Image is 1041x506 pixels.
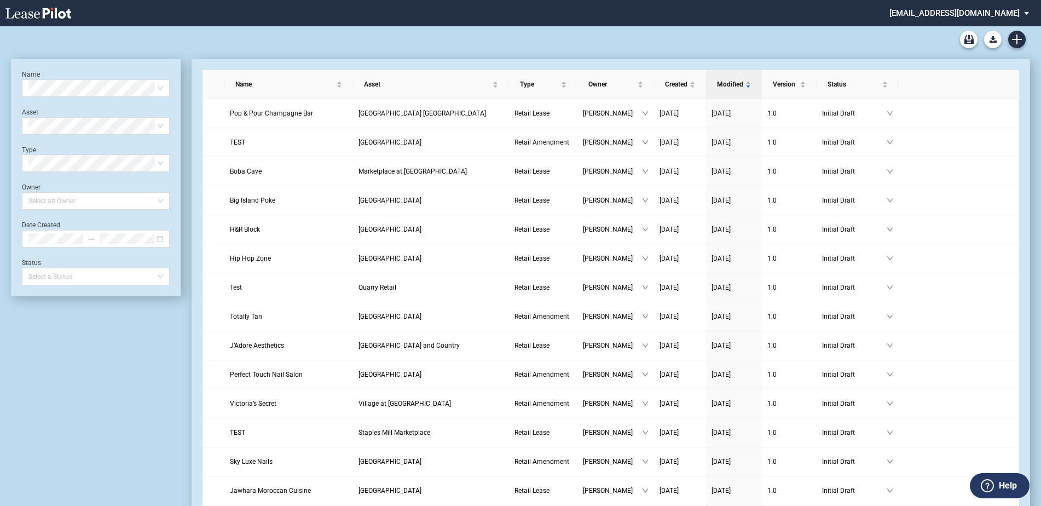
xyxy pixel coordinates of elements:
a: 1.0 [767,224,811,235]
a: 1.0 [767,369,811,380]
a: [GEOGRAPHIC_DATA] [GEOGRAPHIC_DATA] [358,108,504,119]
th: Status [817,70,899,99]
span: Initial Draft [822,195,887,206]
span: down [887,487,893,494]
span: 1 . 0 [767,168,777,175]
label: Status [22,259,41,267]
span: down [887,110,893,117]
span: [DATE] [660,168,679,175]
a: Retail Lease [514,195,572,206]
span: H&R Block [230,226,260,233]
span: Boba Cave [230,168,262,175]
a: [GEOGRAPHIC_DATA] [358,253,504,264]
span: Pompano Citi Centre [358,139,421,146]
a: 1.0 [767,485,811,496]
a: [GEOGRAPHIC_DATA] [358,311,504,322]
a: 1.0 [767,166,811,177]
a: TEST [230,427,348,438]
a: [GEOGRAPHIC_DATA] [358,195,504,206]
span: 1 . 0 [767,400,777,407]
span: [PERSON_NAME] [583,340,642,351]
th: Owner [577,70,654,99]
a: [DATE] [712,195,756,206]
a: [DATE] [712,456,756,467]
span: [DATE] [712,458,731,465]
span: down [887,400,893,407]
span: Initial Draft [822,311,887,322]
a: [GEOGRAPHIC_DATA] [358,137,504,148]
span: Retail Lease [514,342,550,349]
a: J’Adore Aesthetics [230,340,348,351]
span: down [887,429,893,436]
span: Hip Hop Zone [230,255,271,262]
a: [GEOGRAPHIC_DATA] [358,485,504,496]
span: down [887,458,893,465]
a: Staples Mill Marketplace [358,427,504,438]
a: Totally Tan [230,311,348,322]
a: 1.0 [767,340,811,351]
a: [DATE] [712,253,756,264]
a: Marketplace at [GEOGRAPHIC_DATA] [358,166,504,177]
span: down [642,110,649,117]
span: J’Adore Aesthetics [230,342,284,349]
a: Retail Amendment [514,137,572,148]
span: 1 . 0 [767,226,777,233]
span: Retail Lease [514,110,550,117]
a: Jawhara Moroccan Cuisine [230,485,348,496]
span: [DATE] [660,313,679,320]
button: Download Blank Form [984,31,1002,48]
span: Retail Lease [514,255,550,262]
span: [PERSON_NAME] [583,369,642,380]
a: [DATE] [660,485,701,496]
a: Big Island Poke [230,195,348,206]
span: [DATE] [712,139,731,146]
span: [PERSON_NAME] [583,137,642,148]
span: down [642,168,649,175]
label: Name [22,71,40,78]
a: Retail Amendment [514,369,572,380]
a: Retail Lease [514,166,572,177]
span: Initial Draft [822,224,887,235]
button: Help [970,473,1030,498]
span: [DATE] [712,400,731,407]
span: Perfect Touch Nail Salon [230,371,303,378]
a: Retail Amendment [514,398,572,409]
a: [DATE] [712,282,756,293]
a: 1.0 [767,253,811,264]
span: [DATE] [660,458,679,465]
span: down [642,284,649,291]
span: down [642,313,649,320]
span: [DATE] [660,255,679,262]
a: 1.0 [767,282,811,293]
span: [PERSON_NAME] [583,253,642,264]
a: [DATE] [660,224,701,235]
a: [DATE] [712,427,756,438]
span: 1 . 0 [767,342,777,349]
span: down [887,139,893,146]
a: [DATE] [660,456,701,467]
span: [PERSON_NAME] [583,282,642,293]
span: [PERSON_NAME] [583,224,642,235]
span: Initial Draft [822,108,887,119]
span: [DATE] [712,226,731,233]
span: Name [235,79,334,90]
span: [PERSON_NAME] [583,195,642,206]
span: Totally Tan [230,313,262,320]
span: Initial Draft [822,340,887,351]
span: [DATE] [660,429,679,436]
a: Retail Lease [514,485,572,496]
span: [DATE] [712,342,731,349]
a: Retail Lease [514,427,572,438]
span: [PERSON_NAME] [583,311,642,322]
label: Help [999,479,1017,493]
span: [DATE] [712,168,731,175]
span: Retail Lease [514,168,550,175]
span: Retail Lease [514,197,550,204]
span: down [642,197,649,204]
a: Retail Amendment [514,311,572,322]
label: Owner [22,183,41,191]
span: down [642,139,649,146]
a: Perfect Touch Nail Salon [230,369,348,380]
span: Initial Draft [822,166,887,177]
a: [GEOGRAPHIC_DATA] [358,369,504,380]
